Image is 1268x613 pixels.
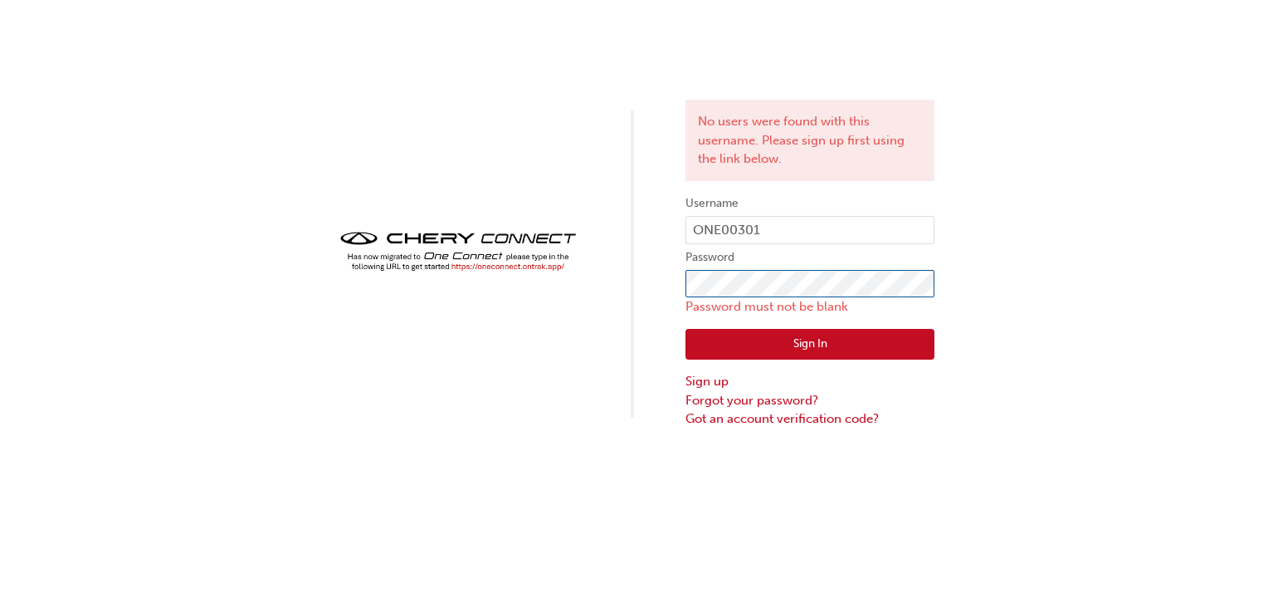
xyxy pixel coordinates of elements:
[685,194,934,213] label: Username
[685,248,934,267] label: Password
[685,100,934,181] div: No users were found with this username. Please sign up first using the link below.
[334,227,583,276] img: cheryconnect
[685,329,934,360] button: Sign In
[685,409,934,429] a: Got an account verification code?
[685,391,934,410] a: Forgot your password?
[685,297,934,316] p: Password must not be blank
[685,216,934,244] input: Username
[685,372,934,391] a: Sign up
